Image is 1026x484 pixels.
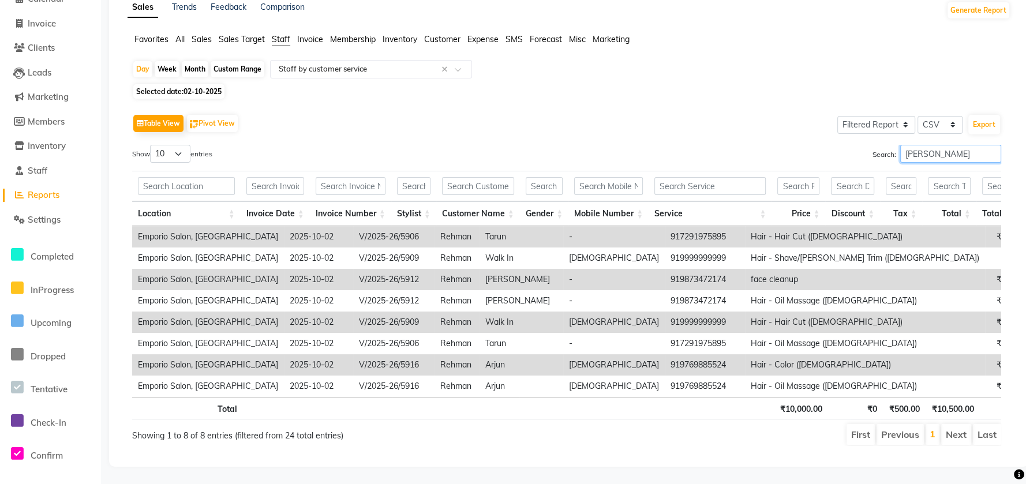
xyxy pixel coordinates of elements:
[593,34,630,44] span: Marketing
[928,177,970,195] input: Search Total
[28,67,51,78] span: Leads
[31,384,68,395] span: Tentative
[568,201,649,226] th: Mobile Number: activate to sort column ascending
[883,397,926,419] th: ₹500.00
[745,269,985,290] td: face cleanup
[391,201,436,226] th: Stylist: activate to sort column ascending
[563,269,665,290] td: -
[828,397,883,419] th: ₹0
[563,226,665,247] td: -
[435,354,480,376] td: Rehman
[745,376,985,397] td: Hair - Oil Massage ([DEMOGRAPHIC_DATA])
[3,140,98,153] a: Inventory
[133,61,152,77] div: Day
[665,247,745,269] td: 919999999999
[665,312,745,333] td: 919999999999
[132,333,284,354] td: Emporio Salon, [GEOGRAPHIC_DATA]
[260,2,305,12] a: Comparison
[442,177,514,195] input: Search Customer Name
[132,354,284,376] td: Emporio Salon, [GEOGRAPHIC_DATA]
[745,247,985,269] td: Hair - Shave/[PERSON_NAME] Trim ([DEMOGRAPHIC_DATA])
[28,91,69,102] span: Marketing
[745,312,985,333] td: Hair - Hair Cut ([DEMOGRAPHIC_DATA])
[28,18,56,29] span: Invoice
[563,312,665,333] td: [DEMOGRAPHIC_DATA]
[28,189,59,200] span: Reports
[480,269,563,290] td: [PERSON_NAME]
[31,317,72,328] span: Upcoming
[563,247,665,269] td: [DEMOGRAPHIC_DATA]
[665,333,745,354] td: 917291975895
[930,428,935,440] a: 1
[3,164,98,178] a: Staff
[665,354,745,376] td: 919769885524
[211,61,264,77] div: Custom Range
[435,290,480,312] td: Rehman
[831,177,874,195] input: Search Discount
[284,269,353,290] td: 2025-10-02
[569,34,586,44] span: Misc
[825,201,880,226] th: Discount: activate to sort column ascending
[330,34,376,44] span: Membership
[353,312,435,333] td: V/2025-26/5909
[353,376,435,397] td: V/2025-26/5916
[31,351,66,362] span: Dropped
[133,115,184,132] button: Table View
[467,34,499,44] span: Expense
[132,423,484,442] div: Showing 1 to 8 of 8 entries (filtered from 24 total entries)
[284,226,353,247] td: 2025-10-02
[31,284,74,295] span: InProgress
[745,333,985,354] td: Hair - Oil Massage ([DEMOGRAPHIC_DATA])
[310,201,391,226] th: Invoice Number: activate to sort column ascending
[192,34,212,44] span: Sales
[665,376,745,397] td: 919769885524
[219,34,265,44] span: Sales Target
[772,201,825,226] th: Price: activate to sort column ascending
[284,312,353,333] td: 2025-10-02
[132,247,284,269] td: Emporio Salon, [GEOGRAPHIC_DATA]
[182,61,208,77] div: Month
[873,145,1001,163] label: Search:
[272,34,290,44] span: Staff
[435,226,480,247] td: Rehman
[3,115,98,129] a: Members
[184,87,222,96] span: 02-10-2025
[353,333,435,354] td: V/2025-26/5906
[132,145,212,163] label: Show entries
[435,376,480,397] td: Rehman
[563,290,665,312] td: -
[3,17,98,31] a: Invoice
[480,290,563,312] td: [PERSON_NAME]
[284,247,353,269] td: 2025-10-02
[132,226,284,247] td: Emporio Salon, [GEOGRAPHIC_DATA]
[665,269,745,290] td: 919873472174
[284,354,353,376] td: 2025-10-02
[284,333,353,354] td: 2025-10-02
[353,290,435,312] td: V/2025-26/5912
[132,269,284,290] td: Emporio Salon, [GEOGRAPHIC_DATA]
[948,2,1009,18] button: Generate Report
[3,66,98,80] a: Leads
[563,333,665,354] td: -
[28,42,55,53] span: Clients
[574,177,643,195] input: Search Mobile Number
[654,177,766,195] input: Search Service
[649,201,772,226] th: Service: activate to sort column ascending
[150,145,190,163] select: Showentries
[480,247,563,269] td: Walk In
[31,450,63,461] span: Confirm
[397,177,430,195] input: Search Stylist
[246,177,304,195] input: Search Invoice Date
[132,376,284,397] td: Emporio Salon, [GEOGRAPHIC_DATA]
[3,189,98,202] a: Reports
[520,201,568,226] th: Gender: activate to sort column ascending
[435,333,480,354] td: Rehman
[187,115,238,132] button: Pivot View
[480,376,563,397] td: Arjun
[745,290,985,312] td: Hair - Oil Massage ([DEMOGRAPHIC_DATA])
[353,226,435,247] td: V/2025-26/5906
[745,354,985,376] td: Hair - Color ([DEMOGRAPHIC_DATA])
[563,376,665,397] td: [DEMOGRAPHIC_DATA]
[132,201,241,226] th: Location: activate to sort column ascending
[155,61,179,77] div: Week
